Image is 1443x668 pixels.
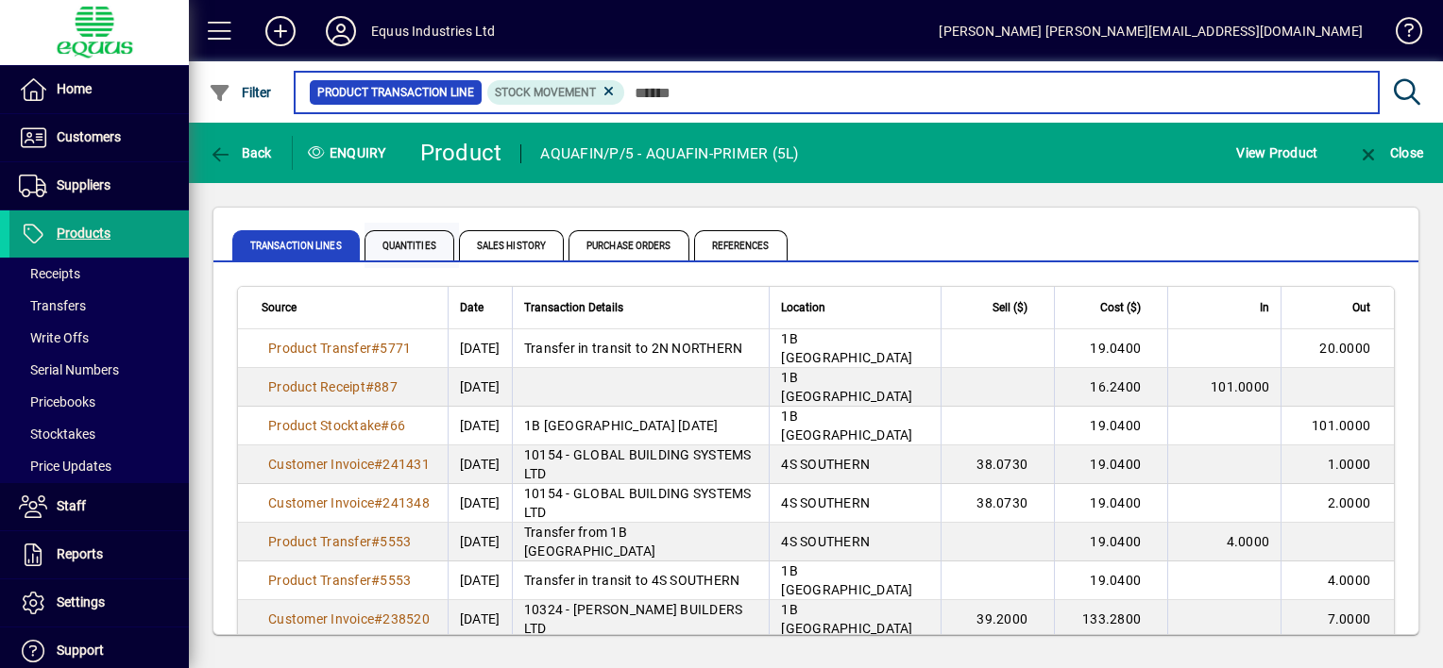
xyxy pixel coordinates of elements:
[209,145,272,160] span: Back
[57,225,110,241] span: Products
[448,368,512,407] td: [DATE]
[448,600,512,639] td: [DATE]
[390,418,406,433] span: 66
[1211,379,1269,394] span: 101.0000
[1319,341,1370,356] span: 20.0000
[781,602,912,636] span: 1B [GEOGRAPHIC_DATA]
[694,230,788,260] span: References
[1231,136,1322,170] button: View Product
[512,329,770,368] td: Transfer in transit to 2N NORTHERN
[1054,484,1167,523] td: 19.0400
[1260,297,1269,318] span: In
[371,534,380,549] span: #
[9,322,189,354] a: Write Offs
[781,563,912,597] span: 1B [GEOGRAPHIC_DATA]
[57,594,105,610] span: Settings
[781,534,870,549] span: 4S SOUTHERN
[1054,407,1167,445] td: 19.0400
[382,611,430,626] span: 238520
[781,297,825,318] span: Location
[448,445,512,484] td: [DATE]
[268,341,371,356] span: Product Transfer
[781,370,912,404] span: 1B [GEOGRAPHIC_DATA]
[781,457,870,472] span: 4S SOUTHERN
[459,230,564,260] span: Sales History
[460,297,484,318] span: Date
[1227,534,1270,549] span: 4.0000
[268,379,365,394] span: Product Receipt
[9,66,189,113] a: Home
[262,297,436,318] div: Source
[380,573,411,588] span: 5553
[382,457,430,472] span: 241431
[381,418,389,433] span: #
[1328,573,1371,588] span: 4.0000
[262,415,412,436] a: Product Stocktake#66
[953,297,1044,318] div: Sell ($)
[57,498,86,513] span: Staff
[317,83,474,102] span: Product Transaction Line
[268,573,371,588] span: Product Transfer
[209,85,272,100] span: Filter
[9,258,189,290] a: Receipts
[262,454,436,475] a: Customer Invoice#241431
[448,523,512,561] td: [DATE]
[262,376,404,397] a: Product Receipt#887
[268,534,371,549] span: Product Transfer
[448,484,512,523] td: [DATE]
[371,573,380,588] span: #
[569,230,689,260] span: Purchase Orders
[9,579,189,626] a: Settings
[374,611,382,626] span: #
[57,129,121,144] span: Customers
[1054,523,1167,561] td: 19.0400
[9,386,189,418] a: Pricebooks
[19,330,89,345] span: Write Offs
[262,531,417,552] a: Product Transfer#5553
[1236,138,1317,168] span: View Product
[262,609,436,629] a: Customer Invoice#238520
[365,230,454,260] span: Quantities
[57,177,110,192] span: Suppliers
[512,561,770,600] td: Transfer in transit to 4S SOUTHERN
[941,445,1054,484] td: 38.0730
[250,14,311,48] button: Add
[19,426,95,442] span: Stocktakes
[512,484,770,523] td: 10154 - GLOBAL BUILDING SYSTEMS LTD
[1352,136,1428,170] button: Close
[57,81,92,96] span: Home
[374,495,382,510] span: #
[1054,600,1167,639] td: 133.2800
[1352,297,1370,318] span: Out
[1382,4,1419,65] a: Knowledge Base
[57,643,104,658] span: Support
[512,523,770,561] td: Transfer from 1B [GEOGRAPHIC_DATA]
[232,230,360,260] span: Transaction Lines
[941,484,1054,523] td: 38.0730
[57,546,103,561] span: Reports
[19,362,119,377] span: Serial Numbers
[380,341,411,356] span: 5771
[495,86,596,99] span: Stock movement
[374,457,382,472] span: #
[460,297,501,318] div: Date
[262,570,417,591] a: Product Transfer#5553
[371,16,496,46] div: Equus Industries Ltd
[448,561,512,600] td: [DATE]
[1100,297,1141,318] span: Cost ($)
[1054,329,1167,368] td: 19.0400
[9,162,189,209] a: Suppliers
[382,495,430,510] span: 241348
[9,450,189,482] a: Price Updates
[293,138,406,168] div: Enquiry
[781,297,929,318] div: Location
[1328,457,1371,472] span: 1.0000
[487,80,625,105] mat-chip: Product Transaction Type: Stock movement
[9,418,189,450] a: Stocktakes
[311,14,371,48] button: Profile
[19,266,80,281] span: Receipts
[9,290,189,322] a: Transfers
[939,16,1363,46] div: [PERSON_NAME] [PERSON_NAME][EMAIL_ADDRESS][DOMAIN_NAME]
[781,331,912,365] span: 1B [GEOGRAPHIC_DATA]
[268,611,374,626] span: Customer Invoice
